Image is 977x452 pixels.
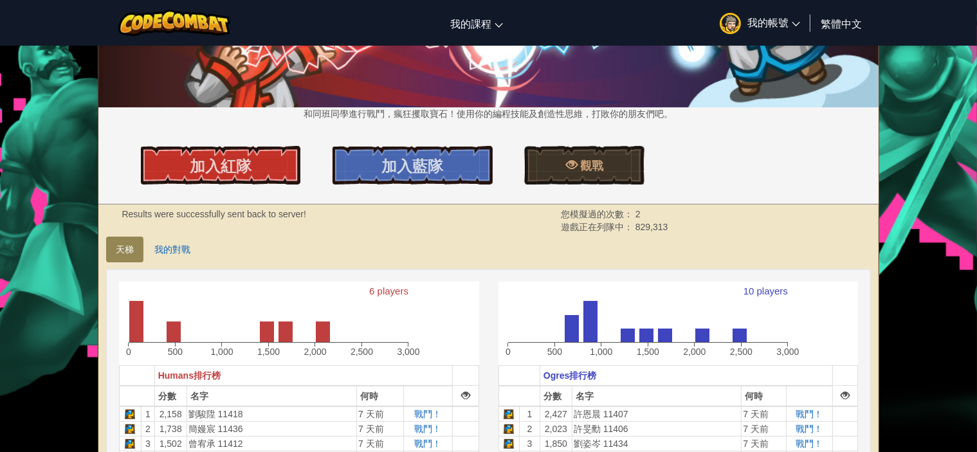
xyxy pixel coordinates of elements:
td: Python [119,421,141,436]
strong: Results were successfully sent back to server! [122,209,306,219]
span: 加入藍隊 [381,156,443,176]
span: 遊戲正在列隊中： [561,222,635,232]
span: 排行榜 [194,370,221,381]
text: 1,500 [636,347,659,357]
td: 許旻勳 11406 [572,421,741,436]
a: 我的帳號 [713,3,807,43]
span: 觀戰 [578,158,603,174]
text: 500 [547,347,562,357]
td: 2,427 [540,406,572,422]
img: avatar [720,13,741,34]
th: 何時 [357,386,404,406]
td: 3 [141,436,154,451]
td: 1 [520,406,540,422]
text: 2,500 [351,347,373,357]
a: 繁體中文 [814,6,868,41]
a: 戰鬥！ [414,424,441,434]
text: 6 players [369,285,408,296]
img: CodeCombat logo [118,10,231,36]
td: 7 天前 [357,421,404,436]
td: 2,023 [540,421,572,436]
span: 加入紅隊 [190,156,251,176]
a: 戰鬥！ [796,409,823,419]
span: 繁體中文 [821,17,862,30]
th: 名字 [572,386,741,406]
span: 排行榜 [569,370,596,381]
a: 戰鬥！ [414,409,441,419]
a: 戰鬥！ [414,438,441,449]
td: 曾宥承 11412 [187,436,356,451]
td: 1 [141,406,154,422]
td: 7 天前 [357,436,404,451]
td: 1,850 [540,436,572,451]
a: 天梯 [106,237,143,262]
td: Python [498,406,520,422]
span: 我的帳號 [747,15,800,29]
td: Python [119,436,141,451]
text: 10 players [743,285,787,296]
td: 3 [520,436,540,451]
td: 1,502 [154,436,187,451]
th: 何時 [742,386,786,406]
td: 2,158 [154,406,187,422]
td: 7 天前 [742,436,786,451]
text: 2,000 [683,347,706,357]
text: 2,000 [304,347,326,357]
text: 0 [126,347,131,357]
td: 2 [520,421,540,436]
span: 829,313 [635,222,668,232]
td: 劉駿陞 11418 [187,406,356,422]
text: 1,500 [257,347,280,357]
text: 0 [506,347,511,357]
span: Humans [158,370,194,381]
td: 7 天前 [357,406,404,422]
a: 觀戰 [524,146,644,185]
td: 許恩晨 11407 [572,406,741,422]
th: 分數 [540,386,572,406]
td: 7 天前 [742,406,786,422]
a: 我的課程 [444,6,509,41]
span: 您模擬過的次數： [561,209,635,219]
td: 劉姿岑 11434 [572,436,741,451]
span: Ogres [543,370,569,381]
text: 3,000 [776,347,799,357]
text: 500 [168,347,183,357]
td: Python [498,421,520,436]
a: 戰鬥！ [796,438,823,449]
th: 名字 [187,386,356,406]
span: 我的課程 [450,17,491,30]
a: 戰鬥！ [796,424,823,434]
span: 2 [635,209,641,219]
a: 我的對戰 [145,237,200,262]
td: 7 天前 [742,421,786,436]
td: 簡嫚宸 11436 [187,421,356,436]
td: 1,738 [154,421,187,436]
text: 2,500 [729,347,752,357]
td: Python [498,436,520,451]
td: Python [119,406,141,422]
text: 1,000 [590,347,612,357]
text: 3,000 [397,347,419,357]
text: 1,000 [210,347,233,357]
p: 和同班同學進行戰鬥，瘋狂攫取寶石！使用你的編程技能及創造性思維，打敗你的朋友們吧。 [98,107,879,120]
td: 2 [141,421,154,436]
th: 分數 [154,386,187,406]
